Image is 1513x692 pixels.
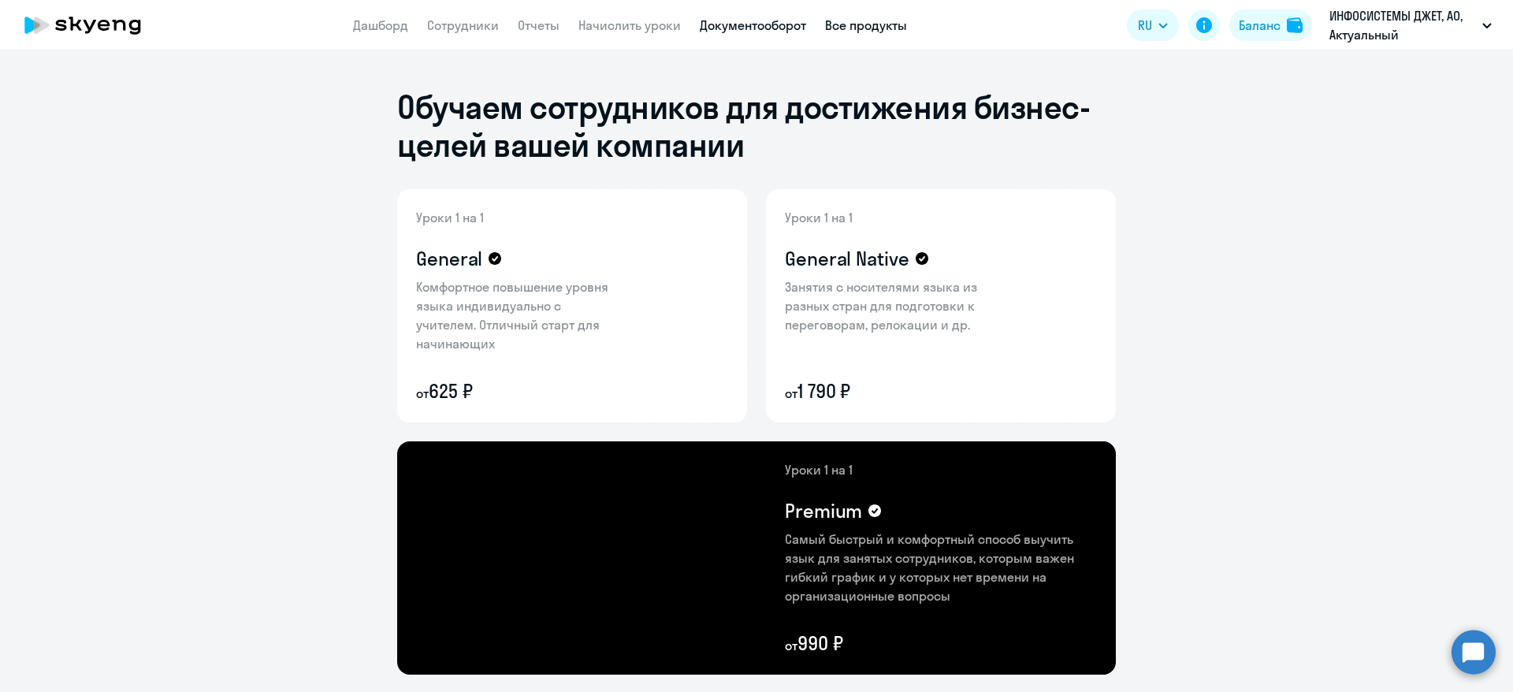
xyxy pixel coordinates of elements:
[416,378,621,404] p: 625 ₽
[1329,6,1476,44] p: ИНФОСИСТЕМЫ ДЖЕТ, АО, Актуальный Инфосистемы Джет
[785,208,990,227] p: Уроки 1 на 1
[1239,16,1281,35] div: Баланс
[785,246,909,271] h4: General Native
[416,277,621,353] p: Комфортное повышение уровня языка индивидуально с учителем. Отличный старт для начинающих
[785,277,990,334] p: Занятия с носителями языка из разных стран для подготовки к переговорам, релокации и др.
[518,17,559,33] a: Отчеты
[825,17,907,33] a: Все продукты
[397,189,634,422] img: general-content-bg.png
[1138,16,1152,35] span: RU
[397,88,1116,164] h1: Обучаем сотрудников для достижения бизнес-целей вашей компании
[785,631,1097,656] p: 990 ₽
[785,530,1097,605] p: Самый быстрый и комфортный способ выучить язык для занятых сотрудников, которым важен гибкий граф...
[700,17,806,33] a: Документооборот
[785,498,862,523] h4: Premium
[416,385,429,401] small: от
[566,441,1116,675] img: premium-content-bg.png
[416,208,621,227] p: Уроки 1 на 1
[1322,6,1500,44] button: ИНФОСИСТЕМЫ ДЖЕТ, АО, Актуальный Инфосистемы Джет
[1229,9,1312,41] button: Балансbalance
[427,17,499,33] a: Сотрудники
[1127,9,1179,41] button: RU
[785,638,797,653] small: от
[578,17,681,33] a: Начислить уроки
[785,385,797,401] small: от
[766,189,1014,422] img: general-native-content-bg.png
[785,460,1097,479] p: Уроки 1 на 1
[416,246,482,271] h4: General
[785,378,990,404] p: 1 790 ₽
[353,17,408,33] a: Дашборд
[1287,17,1303,33] img: balance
